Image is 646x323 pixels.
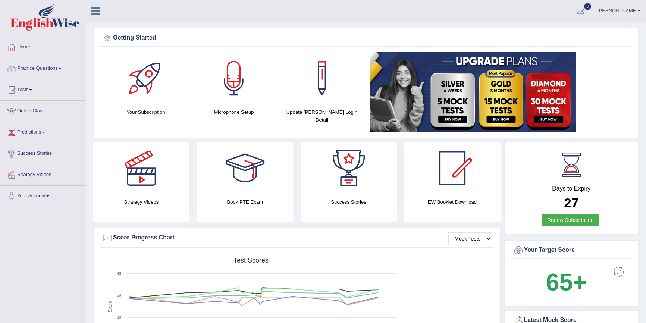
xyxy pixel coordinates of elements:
text: 90 [117,271,121,276]
div: Getting Started [102,32,630,44]
h4: Book PTE Exam [197,198,293,206]
b: 65+ [546,269,587,296]
a: Predictions [0,122,85,141]
text: 60 [117,293,121,297]
h4: Update [PERSON_NAME] Login Detail [282,108,362,124]
h4: Your Subscription [106,108,186,116]
b: 27 [564,195,578,210]
a: Practice Questions [0,58,85,77]
h4: Microphone Setup [194,108,274,116]
span: 6 [584,3,592,10]
div: Your Target Score [513,245,630,256]
a: Online Class [0,101,85,119]
h4: Success Stories [301,198,397,206]
img: small5.jpg [370,52,576,132]
a: Renew Subscription [542,214,599,226]
a: Tests [0,79,85,98]
h4: EW Booklet Download [404,198,501,206]
tspan: Test scores [233,257,269,264]
div: Score Progress Chart [102,232,492,244]
a: Your Account [0,186,85,204]
text: 30 [117,315,121,319]
h4: Strategy Videos [93,198,189,206]
a: Success Stories [0,143,85,162]
a: Strategy Videos [0,164,85,183]
a: Home [0,37,85,56]
tspan: Score [107,301,113,313]
h4: Days to Expiry [513,185,630,192]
